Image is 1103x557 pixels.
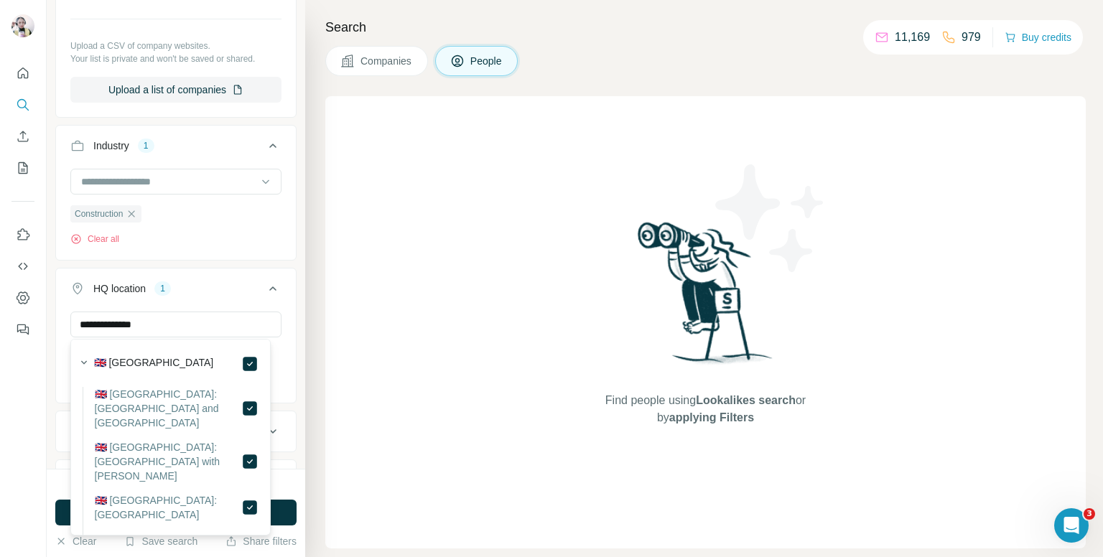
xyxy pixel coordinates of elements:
div: 1 [138,139,154,152]
p: Your list is private and won't be saved or shared. [70,52,281,65]
div: Industry [93,139,129,153]
button: Use Surfe on LinkedIn [11,222,34,248]
span: People [470,54,503,68]
div: 1 [154,282,171,295]
label: 🇬🇧 [GEOGRAPHIC_DATA]: [GEOGRAPHIC_DATA] [95,493,241,522]
button: Employees (size) [56,463,296,497]
label: 🇬🇧 [GEOGRAPHIC_DATA] [94,355,214,373]
span: Companies [360,54,413,68]
button: Feedback [11,317,34,342]
img: Surfe Illustration - Stars [706,154,835,283]
span: Construction [75,207,123,220]
p: 979 [962,29,981,46]
button: Save search [124,534,197,548]
button: Share filters [225,534,297,548]
p: Upload a CSV of company websites. [70,39,281,52]
button: Clear [55,534,96,548]
iframe: Intercom live chat [1054,508,1089,543]
label: 🇬🇧 [GEOGRAPHIC_DATA]: [GEOGRAPHIC_DATA] with [PERSON_NAME] [95,440,241,483]
button: Upload a list of companies [70,77,281,103]
img: Avatar [11,14,34,37]
button: Use Surfe API [11,253,34,279]
button: Enrich CSV [11,123,34,149]
img: Surfe Illustration - Woman searching with binoculars [631,218,781,378]
button: Clear all [70,233,119,245]
button: Buy credits [1005,27,1071,47]
button: Industry1 [56,128,296,169]
div: HQ location [93,281,146,296]
button: Quick start [11,60,34,86]
button: My lists [11,155,34,181]
span: Find people using or by [590,392,820,426]
label: 🇬🇧 [GEOGRAPHIC_DATA]: [GEOGRAPHIC_DATA] and [GEOGRAPHIC_DATA] [95,387,241,430]
span: 3 [1084,508,1095,520]
button: Run search [55,500,297,525]
button: Dashboard [11,285,34,311]
h4: Search [325,17,1086,37]
span: Lookalikes search [696,394,796,406]
p: 11,169 [895,29,930,46]
button: HQ location1 [56,271,296,312]
span: applying Filters [669,411,754,423]
button: Annual revenue ($) [56,414,296,449]
button: Search [11,92,34,118]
